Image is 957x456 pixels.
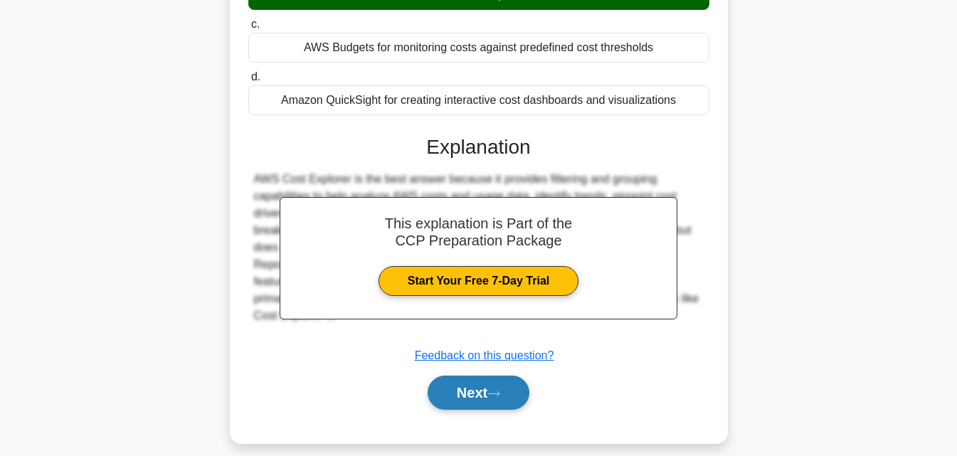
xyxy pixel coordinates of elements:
h3: Explanation [257,135,701,159]
div: Amazon QuickSight for creating interactive cost dashboards and visualizations [248,85,709,115]
span: c. [251,18,260,30]
button: Next [428,376,529,410]
a: Feedback on this question? [415,349,554,361]
div: AWS Budgets for monitoring costs against predefined cost thresholds [248,33,709,63]
a: Start Your Free 7-Day Trial [379,266,578,296]
div: AWS Cost Explorer is the best answer because it provides filtering and grouping capabilities to h... [254,171,704,324]
span: d. [251,70,260,83]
